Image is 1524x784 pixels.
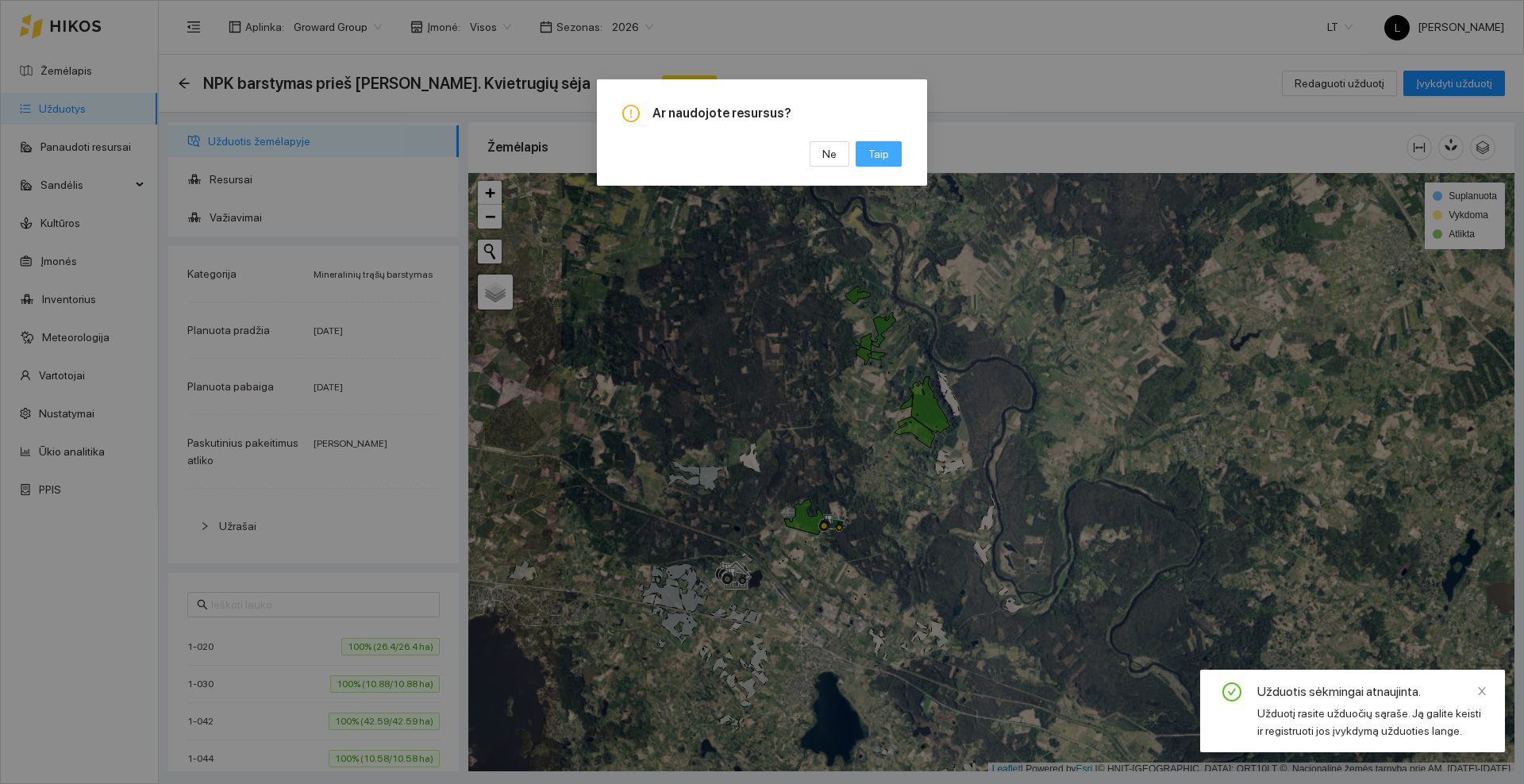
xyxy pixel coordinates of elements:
span: exclamation-circle [622,105,640,122]
button: Ne [810,141,849,167]
button: Taip [856,141,902,167]
div: Užduotis sėkmingai atnaujinta. [1257,682,1486,701]
span: check-circle [1222,682,1241,705]
div: Užduotį rasite užduočių sąraše. Ją galite keisti ir registruoti jos įvykdymą užduoties lange. [1257,705,1486,740]
span: Taip [868,145,889,163]
span: Ar naudojote resursus? [652,105,902,122]
span: Ne [822,145,837,163]
span: close [1476,686,1487,697]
